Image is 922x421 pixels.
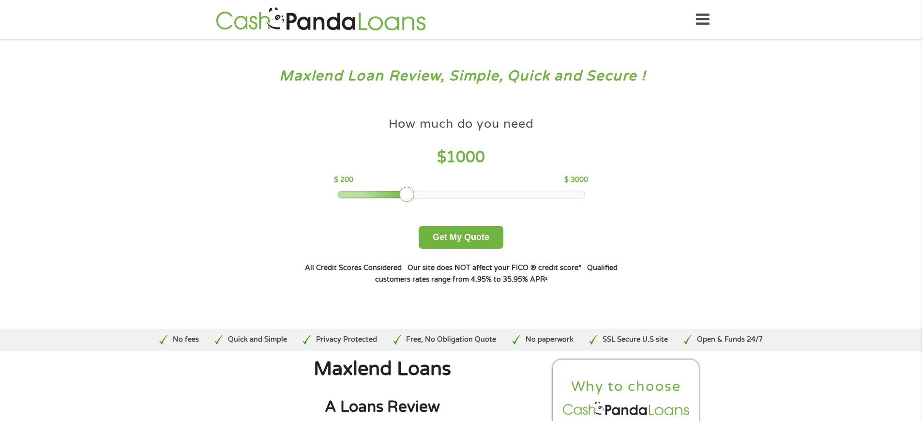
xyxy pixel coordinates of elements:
p: $ 200 [334,175,353,185]
p: No paperwork [526,334,574,345]
h4: How much do you need [389,116,534,132]
button: Get My Quote [419,226,503,249]
strong: All Credit Scores Considered [305,264,402,272]
span: 1000 [446,148,485,166]
h4: $ [334,148,588,167]
strong: Our site does NOT affect your FICO ® credit score* [408,264,581,272]
p: Quick and Simple [228,334,287,345]
p: Free, No Obligation Quote [406,334,496,345]
h2: A Loans Review [222,397,543,417]
p: No fees [173,334,199,345]
img: GetLoanNow Logo [213,6,429,33]
strong: Qualified customers rates range from 4.95% to 35.95% APR¹ [375,264,618,284]
p: Open & Funds 24/7 [697,334,763,345]
h3: Maxlend Loan Review, Simple, Quick and Secure ! [28,67,894,85]
p: SSL Secure U.S site [603,334,668,345]
span: Maxlend Loans [314,358,451,380]
p: Privacy Protected [316,334,377,345]
h2: Why to choose [561,378,692,396]
p: $ 3000 [564,175,588,185]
